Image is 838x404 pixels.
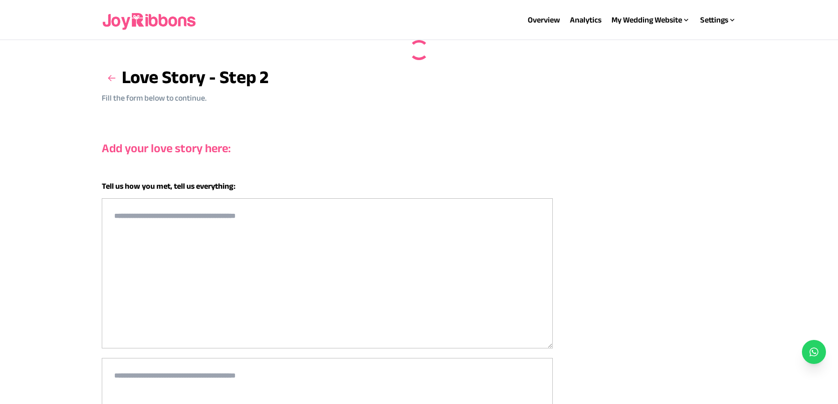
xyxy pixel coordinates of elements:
[102,64,269,92] h3: Love Story - Step 2
[102,92,269,104] p: Fill the form below to continue.
[102,4,198,36] img: joyribbons
[102,140,737,156] h3: Add your love story here:
[102,180,737,192] h6: Tell us how you met, tell us everything:
[528,16,560,24] a: Overview
[570,16,601,24] a: Analytics
[700,14,736,26] div: Settings
[611,14,690,26] div: My Wedding Website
